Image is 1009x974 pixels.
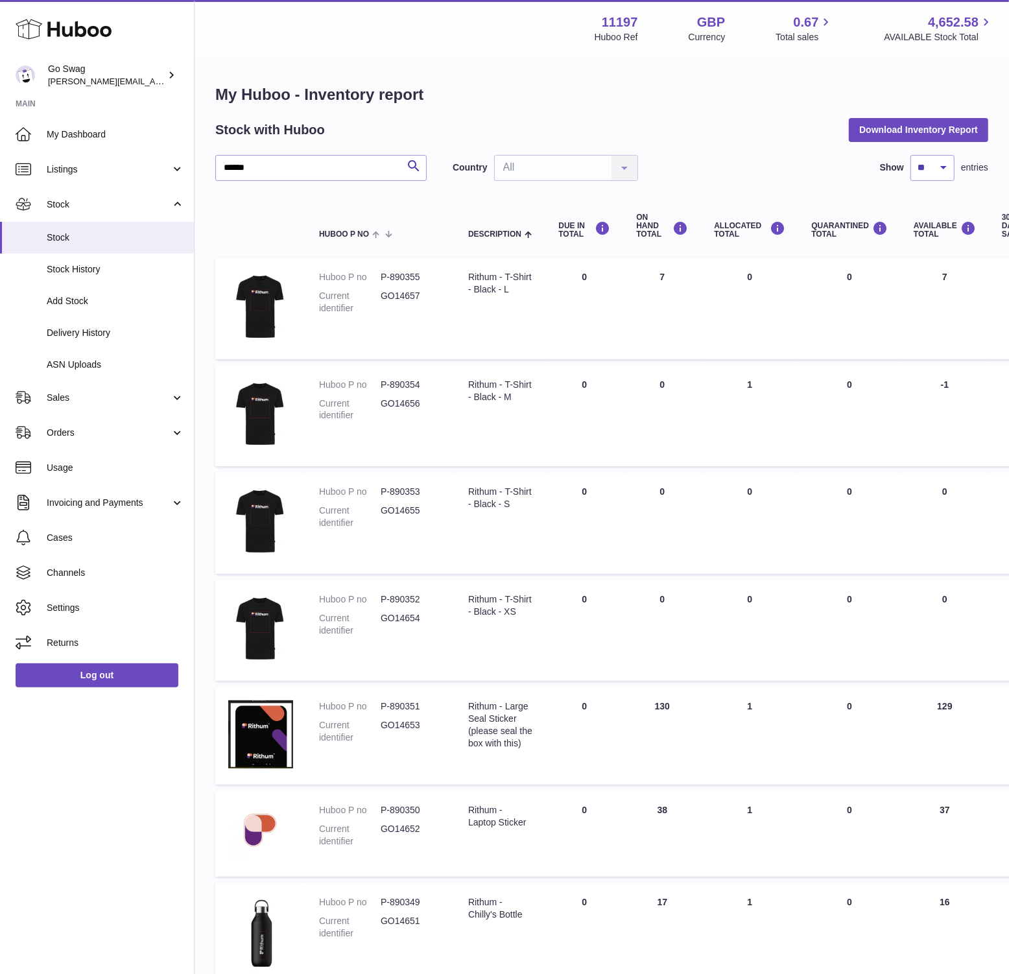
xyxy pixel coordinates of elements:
[47,462,184,474] span: Usage
[961,161,988,174] span: entries
[381,398,442,422] dd: GO14656
[623,258,701,359] td: 7
[701,258,798,359] td: 0
[319,823,381,848] dt: Current identifier
[901,687,989,784] td: 129
[623,791,701,877] td: 38
[381,700,442,713] dd: P-890351
[319,230,369,239] span: Huboo P no
[228,700,293,768] img: product image
[381,290,442,315] dd: GO14657
[47,198,171,211] span: Stock
[558,221,610,239] div: DUE IN TOTAL
[228,379,293,451] img: product image
[453,161,488,174] label: Country
[47,637,184,649] span: Returns
[381,612,442,637] dd: GO14654
[319,486,381,498] dt: Huboo P no
[928,14,979,31] span: 4,652.58
[545,687,623,784] td: 0
[701,366,798,467] td: 1
[545,580,623,682] td: 0
[545,473,623,574] td: 0
[468,804,532,829] div: Rithum - Laptop Sticker
[381,593,442,606] dd: P-890352
[319,290,381,315] dt: Current identifier
[48,76,260,86] span: [PERSON_NAME][EMAIL_ADDRESS][DOMAIN_NAME]
[47,232,184,244] span: Stock
[319,612,381,637] dt: Current identifier
[697,14,725,31] strong: GBP
[847,805,852,815] span: 0
[701,791,798,877] td: 1
[847,272,852,282] span: 0
[47,392,171,404] span: Sales
[901,473,989,574] td: 0
[901,580,989,682] td: 0
[847,897,852,907] span: 0
[794,14,819,31] span: 0.67
[47,163,171,176] span: Listings
[319,398,381,422] dt: Current identifier
[623,366,701,467] td: 0
[468,896,532,921] div: Rithum - Chilly's Bottle
[545,791,623,877] td: 0
[468,486,532,510] div: Rithum - T-Shirt - Black - S
[847,594,852,604] span: 0
[47,359,184,371] span: ASN Uploads
[319,505,381,529] dt: Current identifier
[701,473,798,574] td: 0
[48,63,165,88] div: Go Swag
[47,295,184,307] span: Add Stock
[880,161,904,174] label: Show
[47,128,184,141] span: My Dashboard
[468,700,532,750] div: Rithum - Large Seal Sticker (please seal the box with this)
[811,221,888,239] div: QUARANTINED Total
[623,580,701,682] td: 0
[884,31,993,43] span: AVAILABLE Stock Total
[901,366,989,467] td: -1
[381,804,442,816] dd: P-890350
[215,121,325,139] h2: Stock with Huboo
[776,14,833,43] a: 0.67 Total sales
[468,379,532,403] div: Rithum - T-Shirt - Black - M
[468,230,521,239] span: Description
[595,31,638,43] div: Huboo Ref
[701,687,798,784] td: 1
[545,366,623,467] td: 0
[47,427,171,439] span: Orders
[914,221,976,239] div: AVAILABLE Total
[776,31,833,43] span: Total sales
[47,497,171,509] span: Invoicing and Payments
[623,473,701,574] td: 0
[689,31,726,43] div: Currency
[381,915,442,940] dd: GO14651
[319,804,381,816] dt: Huboo P no
[381,719,442,744] dd: GO14653
[381,823,442,848] dd: GO14652
[847,379,852,390] span: 0
[468,271,532,296] div: Rithum - T-Shirt - Black - L
[319,271,381,283] dt: Huboo P no
[884,14,993,43] a: 4,652.58 AVAILABLE Stock Total
[602,14,638,31] strong: 11197
[47,532,184,544] span: Cases
[701,580,798,682] td: 0
[47,327,184,339] span: Delivery History
[16,663,178,687] a: Log out
[319,593,381,606] dt: Huboo P no
[319,379,381,391] dt: Huboo P no
[319,700,381,713] dt: Huboo P no
[381,379,442,391] dd: P-890354
[847,486,852,497] span: 0
[47,602,184,614] span: Settings
[714,221,785,239] div: ALLOCATED Total
[228,896,293,973] img: product image
[228,486,293,558] img: product image
[849,118,988,141] button: Download Inventory Report
[47,263,184,276] span: Stock History
[545,258,623,359] td: 0
[381,505,442,529] dd: GO14655
[381,896,442,909] dd: P-890349
[319,719,381,744] dt: Current identifier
